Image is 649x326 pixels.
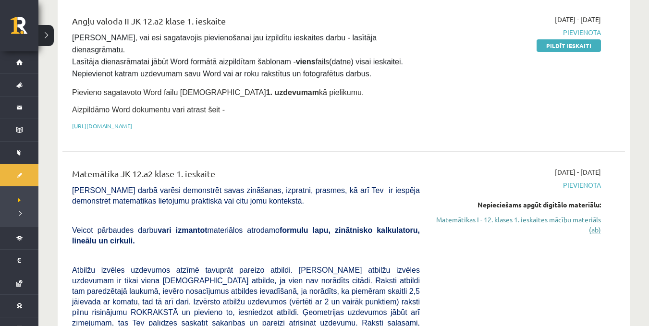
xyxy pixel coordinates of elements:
b: formulu lapu, zinātnisko kalkulatoru, lineālu un cirkuli. [72,226,420,245]
span: [DATE] - [DATE] [555,14,601,24]
a: [URL][DOMAIN_NAME] [72,122,132,130]
strong: 1. uzdevumam [266,88,319,97]
span: Veicot pārbaudes darbu materiālos atrodamo [72,226,420,245]
span: [PERSON_NAME], vai esi sagatavojis pievienošanai jau izpildītu ieskaites darbu - lasītāja dienasg... [72,34,405,78]
span: [PERSON_NAME] darbā varēsi demonstrēt savas zināšanas, izpratni, prasmes, kā arī Tev ir iespēja d... [72,186,420,205]
a: Rīgas 1. Tālmācības vidusskola [11,17,38,41]
span: [DATE] - [DATE] [555,167,601,177]
span: Pievienota [434,27,601,37]
span: Aizpildāmo Word dokumentu vari atrast šeit - [72,106,225,114]
div: Angļu valoda II JK 12.a2 klase 1. ieskaite [72,14,420,32]
a: Pildīt ieskaiti [537,39,601,52]
div: Matemātika JK 12.a2 klase 1. ieskaite [72,167,420,185]
div: Nepieciešams apgūt digitālo materiālu: [434,200,601,210]
strong: viens [296,58,316,66]
span: Pievienota [434,180,601,190]
span: Pievieno sagatavoto Word failu [DEMOGRAPHIC_DATA] kā pielikumu. [72,88,364,97]
b: vari izmantot [158,226,207,234]
a: Matemātikas I - 12. klases 1. ieskaites mācību materiāls (ab) [434,215,601,235]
